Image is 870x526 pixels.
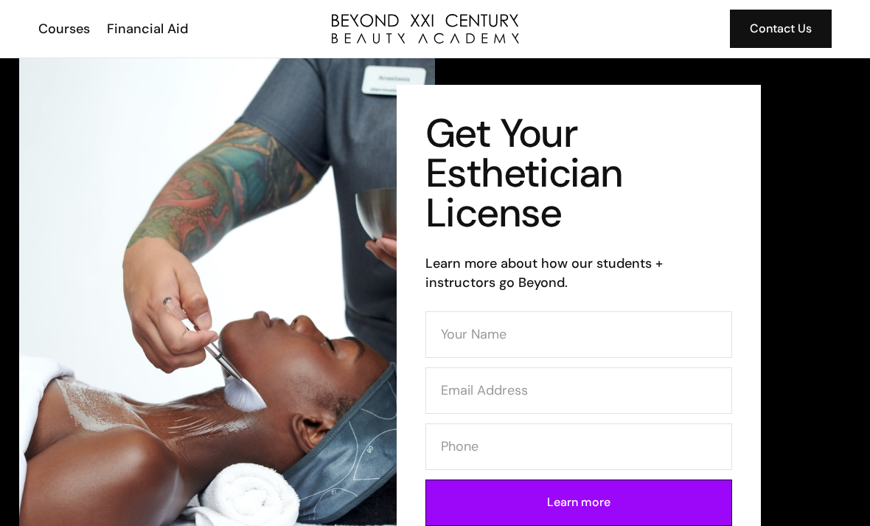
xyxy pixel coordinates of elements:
input: Learn more [425,480,732,526]
a: home [332,14,519,44]
input: Your Name [425,311,732,358]
a: Financial Aid [97,19,195,38]
div: Contact Us [750,19,812,38]
a: Contact Us [730,10,832,48]
input: Phone [425,423,732,470]
img: beyond logo [332,14,519,44]
input: Email Address [425,367,732,414]
div: Financial Aid [107,19,188,38]
a: Courses [29,19,97,38]
h6: Learn more about how our students + instructors go Beyond. [425,254,732,292]
h1: Get Your Esthetician License [425,114,732,233]
div: Courses [38,19,90,38]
